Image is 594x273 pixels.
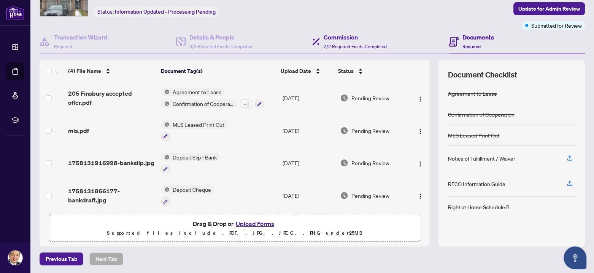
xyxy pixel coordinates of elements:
[564,246,586,269] button: Open asap
[281,67,311,75] span: Upload Date
[340,94,348,102] img: Document Status
[417,161,423,167] img: Logo
[340,159,348,167] img: Document Status
[279,114,337,147] td: [DATE]
[161,120,227,141] button: Status IconMLS Leased Print Out
[338,67,354,75] span: Status
[417,96,423,102] img: Logo
[414,189,426,202] button: Logo
[161,185,214,206] button: Status IconDeposit Cheque
[279,82,337,114] td: [DATE]
[161,88,264,108] button: Status IconAgreement to LeaseStatus IconConfirmation of Cooperation+1
[518,3,580,15] span: Update for Admin Review
[351,159,389,167] span: Pending Review
[46,253,77,265] span: Previous Tab
[278,60,335,82] th: Upload Date
[448,69,517,80] span: Document Checklist
[414,157,426,169] button: Logo
[448,89,497,98] div: Agreement to Lease
[68,67,101,75] span: (4) File Name
[161,120,170,129] img: Status Icon
[94,6,219,17] div: Status:
[170,88,225,96] span: Agreement to Lease
[462,44,481,49] span: Required
[324,33,387,42] h4: Commission
[161,88,170,96] img: Status Icon
[414,125,426,137] button: Logo
[414,92,426,104] button: Logo
[8,251,22,265] img: Profile Icon
[54,229,415,238] p: Supported files include .PDF, .JPG, .JPEG, .PNG under 25 MB
[351,126,389,135] span: Pending Review
[65,60,158,82] th: (4) File Name
[161,185,170,194] img: Status Icon
[68,126,89,135] span: mls.pdf
[54,44,72,49] span: Required
[417,193,423,199] img: Logo
[170,120,227,129] span: MLS Leased Print Out
[68,158,154,167] span: 1758131916998-bankslip.jpg
[40,252,83,265] button: Previous Tab
[513,2,585,15] button: Update for Admin Review
[448,131,499,139] div: MLS Leased Print Out
[233,219,276,229] button: Upload Forms
[68,89,155,107] span: 205 Finsbury accepted offer.pdf
[351,94,389,102] span: Pending Review
[351,191,389,200] span: Pending Review
[6,6,24,20] img: logo
[193,219,276,229] span: Drag & Drop or
[279,147,337,180] td: [DATE]
[189,33,253,42] h4: Details & People
[240,99,252,108] div: + 1
[531,21,582,30] span: Submitted for Review
[89,252,123,265] button: Next Tab
[462,33,494,42] h4: Documents
[279,179,337,212] td: [DATE]
[340,126,348,135] img: Document Status
[158,60,278,82] th: Document Tag(s)
[448,203,509,211] div: Right at Home Schedule B
[189,44,253,49] span: 3/3 Required Fields Completed
[170,99,237,108] span: Confirmation of Cooperation
[335,60,407,82] th: Status
[340,191,348,200] img: Document Status
[54,33,108,42] h4: Transaction Wizard
[448,154,515,163] div: Notice of Fulfillment / Waiver
[170,185,214,194] span: Deposit Cheque
[417,128,423,134] img: Logo
[448,180,505,188] div: RECO Information Guide
[161,153,170,161] img: Status Icon
[115,8,216,15] span: Information Updated - Processing Pending
[161,99,170,108] img: Status Icon
[49,214,420,242] span: Drag & Drop orUpload FormsSupported files include .PDF, .JPG, .JPEG, .PNG under25MB
[324,44,387,49] span: 2/2 Required Fields Completed
[448,110,514,118] div: Confirmation of Cooperation
[68,186,155,205] span: 1758131866177-bankdraft.jpg
[170,153,220,161] span: Deposit Slip - Bank
[161,153,220,174] button: Status IconDeposit Slip - Bank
